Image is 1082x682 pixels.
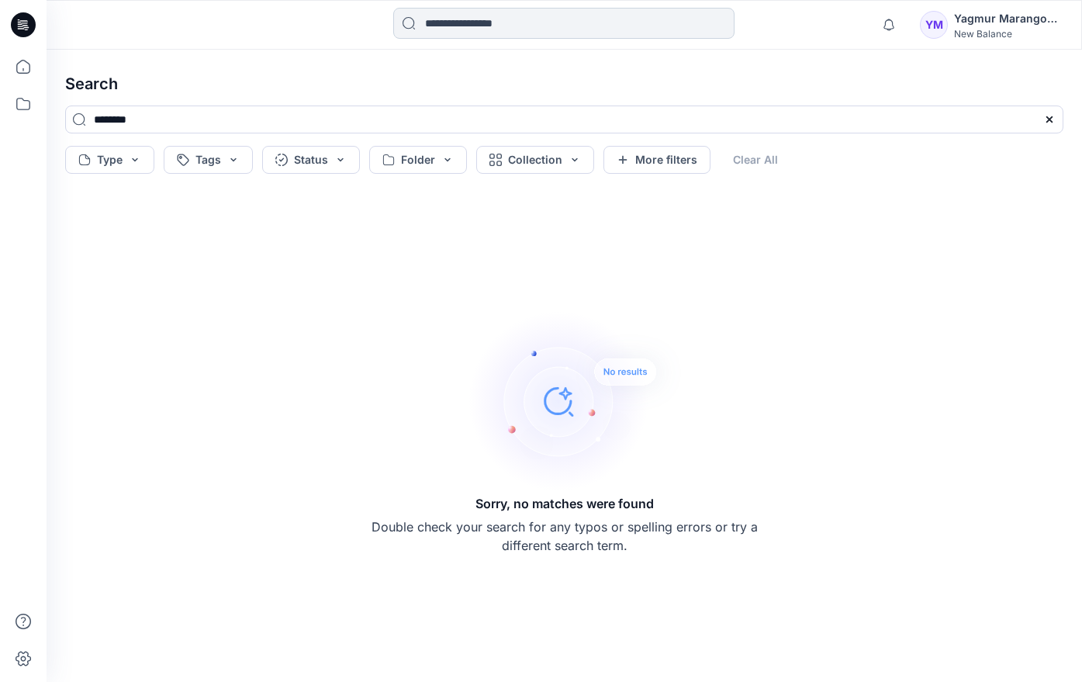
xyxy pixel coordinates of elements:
button: More filters [603,146,710,174]
div: New Balance [954,28,1063,40]
p: Double check your search for any typos or spelling errors or try a different search term. [371,518,759,555]
div: Yagmur Marangoz - Sln [954,9,1063,28]
button: Tags [164,146,253,174]
img: Sorry, no matches were found [468,308,686,494]
h5: Sorry, no matches were found [475,494,654,513]
button: Collection [476,146,594,174]
button: Folder [369,146,467,174]
button: Status [262,146,360,174]
button: Type [65,146,154,174]
h4: Search [53,62,1076,106]
div: YM [920,11,948,39]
